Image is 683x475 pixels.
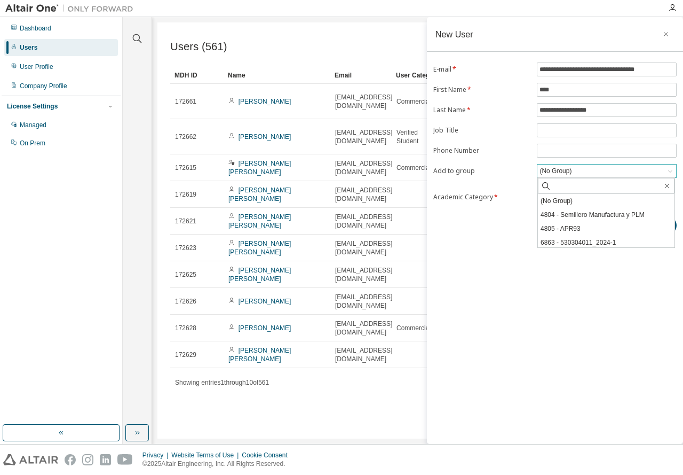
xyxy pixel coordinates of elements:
label: First Name [433,85,530,94]
div: Website Terms of Use [171,451,242,460]
img: Altair One [5,3,139,14]
img: instagram.svg [82,454,93,465]
div: Name [228,67,326,84]
span: [EMAIL_ADDRESS][DOMAIN_NAME] [335,186,392,203]
img: facebook.svg [65,454,76,465]
li: (No Group) [538,194,674,208]
a: [PERSON_NAME] [PERSON_NAME] [228,347,291,363]
span: Commercial [396,324,431,332]
a: [PERSON_NAME] [239,298,291,305]
a: [PERSON_NAME] [PERSON_NAME] [228,160,291,176]
div: New User [435,30,473,38]
span: 172626 [175,297,196,306]
a: [PERSON_NAME] [PERSON_NAME] [228,240,291,256]
span: 172623 [175,244,196,252]
label: Academic Category [433,193,530,201]
img: youtube.svg [117,454,133,465]
a: [PERSON_NAME] [239,98,291,105]
span: 172628 [175,324,196,332]
span: Users (561) [170,41,227,53]
span: [EMAIL_ADDRESS][DOMAIN_NAME] [335,159,392,176]
span: Commercial [396,163,431,172]
span: [EMAIL_ADDRESS][DOMAIN_NAME] [335,239,392,256]
div: Privacy [142,451,171,460]
span: Showing entries 1 through 10 of 561 [175,379,269,386]
span: [EMAIL_ADDRESS][DOMAIN_NAME] [335,346,392,363]
div: Dashboard [20,24,51,33]
div: User Category [396,67,441,84]
div: (No Group) [537,165,676,177]
span: [EMAIL_ADDRESS][DOMAIN_NAME] [335,266,392,283]
li: 4804 - Semillero Manufactura y PLM [538,208,674,222]
span: Verified Student [396,128,440,145]
label: Add to group [433,167,530,175]
a: [PERSON_NAME] [PERSON_NAME] [228,267,291,283]
label: Last Name [433,106,530,114]
div: Email [335,67,387,84]
span: [EMAIL_ADDRESS][DOMAIN_NAME] [335,320,392,337]
a: [PERSON_NAME] [239,324,291,332]
span: Commercial [396,97,431,106]
label: Phone Number [433,146,530,155]
label: E-mail [433,65,530,74]
span: [EMAIL_ADDRESS][DOMAIN_NAME] [335,213,392,230]
div: MDH ID [174,67,219,84]
div: On Prem [20,139,45,147]
span: 172619 [175,190,196,199]
label: Job Title [433,126,530,135]
a: [PERSON_NAME] [PERSON_NAME] [228,186,291,203]
span: 172662 [175,133,196,141]
img: altair_logo.svg [3,454,58,465]
div: Cookie Consent [242,451,293,460]
div: User Profile [20,63,53,71]
span: 172625 [175,270,196,279]
a: [PERSON_NAME] [239,133,291,141]
span: 172621 [175,217,196,225]
li: 4805 - APR93 [538,222,674,236]
span: 172661 [175,97,196,106]
div: License Settings [7,102,58,111]
span: [EMAIL_ADDRESS][DOMAIN_NAME] [335,293,392,310]
p: © 2025 Altair Engineering, Inc. All Rights Reserved. [142,460,294,469]
span: [EMAIL_ADDRESS][DOMAIN_NAME] [335,128,392,145]
img: linkedin.svg [100,454,111,465]
div: Users [20,43,37,52]
span: 172615 [175,163,196,172]
a: [PERSON_NAME] [PERSON_NAME] [228,213,291,229]
span: [EMAIL_ADDRESS][DOMAIN_NAME] [335,93,392,110]
span: 172629 [175,351,196,359]
div: Managed [20,121,46,129]
div: Company Profile [20,82,67,90]
div: (No Group) [538,165,573,177]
